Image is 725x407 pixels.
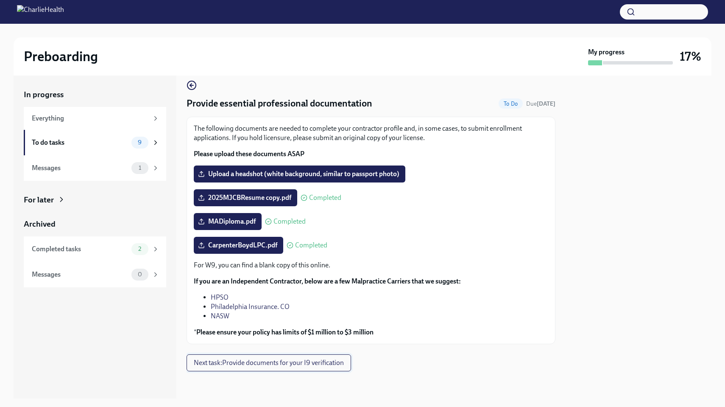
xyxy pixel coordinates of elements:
[200,241,277,250] span: CarpenterBoydLPC.pdf
[133,246,146,252] span: 2
[200,194,291,202] span: 2025MJCBResume copy.pdf
[32,270,128,279] div: Messages
[187,97,372,110] h4: Provide essential professional documentation
[32,163,128,173] div: Messages
[32,114,148,123] div: Everything
[680,49,701,64] h3: 17%
[295,242,327,249] span: Completed
[194,124,548,143] p: The following documents are needed to complete your contractor profile and, in some cases, to sub...
[24,130,166,155] a: To do tasks9
[273,218,306,225] span: Completed
[194,150,304,158] strong: Please upload these documents ASAP
[200,170,399,178] span: Upload a headshot (white background, similar to passport photo)
[194,213,262,230] label: MADiploma.pdf
[32,244,128,254] div: Completed tasks
[194,237,283,254] label: CarpenterBoydLPC.pdf
[194,166,405,182] label: Upload a headshot (white background, similar to passport photo)
[24,194,166,205] a: For later
[309,194,341,201] span: Completed
[17,5,64,19] img: CharlieHealth
[194,359,344,367] span: Next task : Provide documents for your I9 verification
[24,89,166,100] a: In progress
[24,48,98,65] h2: Preboarding
[211,303,290,311] a: Philadelphia Insurance. CO
[499,101,523,107] span: To Do
[194,261,548,270] p: For W9, you can find a blank copy of this online.
[526,100,555,107] span: Due
[211,293,229,301] a: HPSO
[133,271,147,278] span: 0
[196,328,374,336] strong: Please ensure your policy has limits of $1 million to $3 million
[133,139,147,146] span: 9
[588,48,625,57] strong: My progress
[32,138,128,147] div: To do tasks
[200,217,256,226] span: MADiploma.pdf
[194,277,461,285] strong: If you are an Independent Contractor, below are a few Malpractice Carriers that we suggest:
[24,107,166,130] a: Everything
[134,165,146,171] span: 1
[211,312,229,320] a: NASW
[24,262,166,287] a: Messages0
[24,194,54,205] div: For later
[537,100,555,107] strong: [DATE]
[24,219,166,230] a: Archived
[24,236,166,262] a: Completed tasks2
[24,155,166,181] a: Messages1
[194,189,297,206] label: 2025MJCBResume copy.pdf
[526,100,555,108] span: September 16th, 2025 09:00
[187,354,351,371] button: Next task:Provide documents for your I9 verification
